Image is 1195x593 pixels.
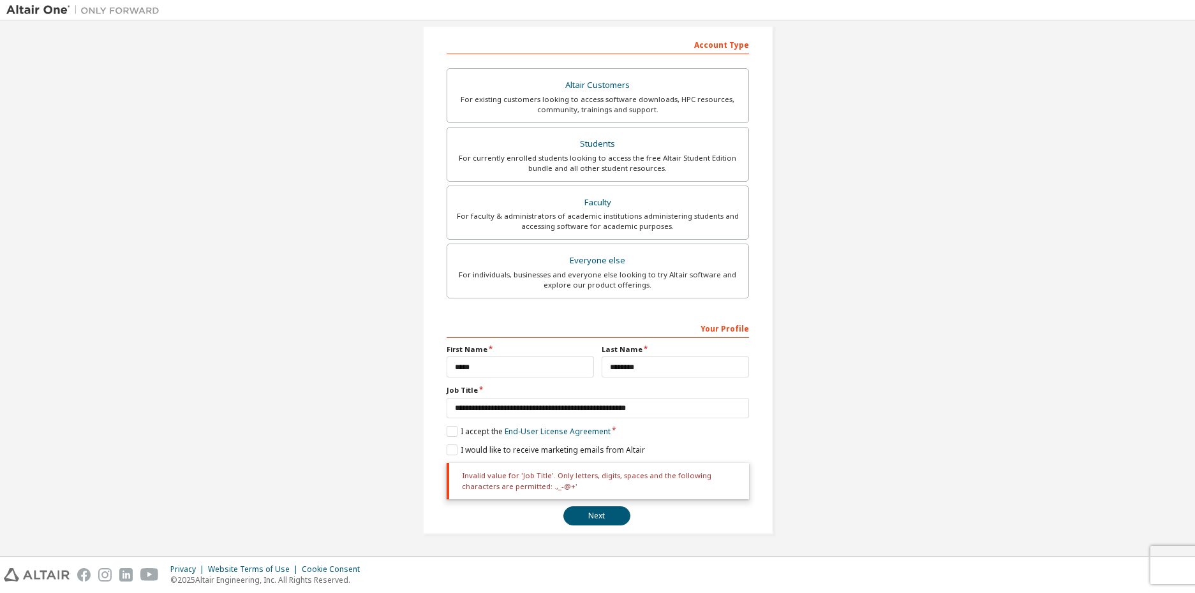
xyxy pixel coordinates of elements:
[447,385,749,395] label: Job Title
[447,344,594,355] label: First Name
[455,77,741,94] div: Altair Customers
[455,252,741,270] div: Everyone else
[447,444,645,455] label: I would like to receive marketing emails from Altair
[302,564,367,575] div: Cookie Consent
[447,463,749,499] div: Invalid value for 'Job Title'. Only letters, digits, spaces and the following characters are perm...
[98,568,112,582] img: instagram.svg
[447,318,749,338] div: Your Profile
[208,564,302,575] div: Website Terms of Use
[455,153,741,173] div: For currently enrolled students looking to access the free Altair Student Edition bundle and all ...
[455,94,741,115] div: For existing customers looking to access software downloads, HPC resources, community, trainings ...
[455,135,741,153] div: Students
[505,426,611,437] a: End-User License Agreement
[563,506,630,525] button: Next
[140,568,159,582] img: youtube.svg
[455,211,741,231] div: For faculty & administrators of academic institutions administering students and accessing softwa...
[4,568,70,582] img: altair_logo.svg
[455,270,741,290] div: For individuals, businesses and everyone else looking to try Altair software and explore our prod...
[77,568,91,582] img: facebook.svg
[602,344,749,355] label: Last Name
[119,568,133,582] img: linkedin.svg
[170,564,208,575] div: Privacy
[455,194,741,212] div: Faculty
[6,4,166,17] img: Altair One
[447,34,749,54] div: Account Type
[170,575,367,585] p: © 2025 Altair Engineering, Inc. All Rights Reserved.
[447,426,611,437] label: I accept the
